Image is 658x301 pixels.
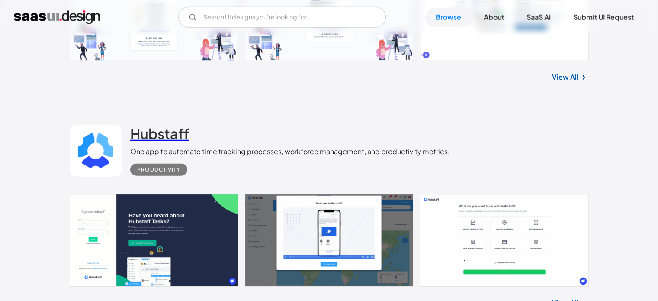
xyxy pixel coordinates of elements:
form: Email Form [178,7,386,28]
a: home [14,10,100,24]
a: Submit UI Request [563,8,644,27]
a: About [473,8,514,27]
h2: Hubstaff [130,125,189,142]
a: Browse [425,8,472,27]
a: View All [552,72,578,82]
div: Productivity [137,165,180,175]
input: Search UI designs you're looking for... [178,7,386,28]
a: SaaS Ai [516,8,561,27]
div: One app to automate time tracking processes, workforce management, and productivity metrics. [130,146,450,157]
a: Hubstaff [130,125,189,146]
